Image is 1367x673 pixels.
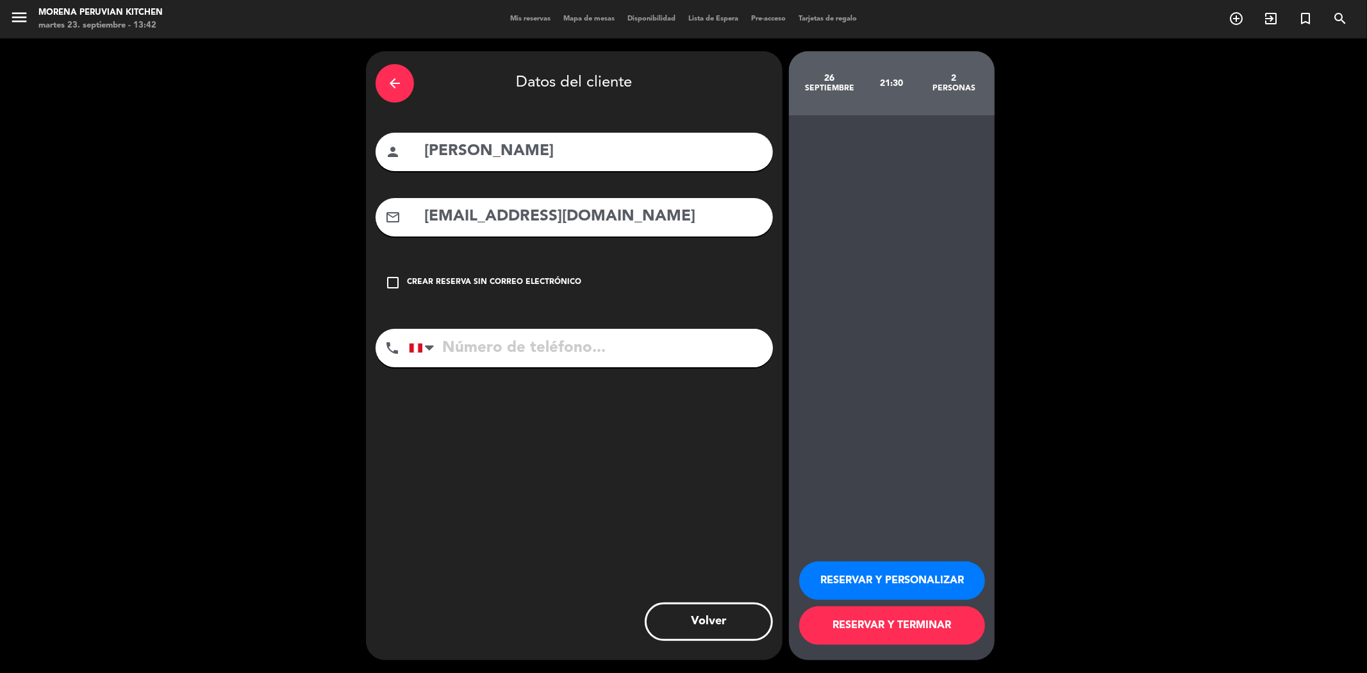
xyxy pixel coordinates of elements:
input: Nombre del cliente [423,138,763,165]
i: arrow_back [387,76,402,91]
div: Crear reserva sin correo electrónico [407,276,581,289]
div: 21:30 [861,61,923,106]
i: search [1332,11,1348,26]
input: Número de teléfono... [409,329,773,367]
button: menu [10,8,29,31]
div: 2 [923,73,985,83]
i: exit_to_app [1263,11,1279,26]
div: personas [923,83,985,94]
div: Peru (Perú): +51 [410,329,439,367]
i: mail_outline [385,210,401,225]
i: turned_in_not [1298,11,1313,26]
div: 26 [799,73,861,83]
i: check_box_outline_blank [385,275,401,290]
div: martes 23. septiembre - 13:42 [38,19,163,32]
button: Volver [645,602,773,641]
span: Mis reservas [504,15,557,22]
i: menu [10,8,29,27]
i: add_circle_outline [1229,11,1244,26]
span: Lista de Espera [682,15,745,22]
div: septiembre [799,83,861,94]
button: RESERVAR Y TERMINAR [799,606,985,645]
span: Pre-acceso [745,15,792,22]
button: RESERVAR Y PERSONALIZAR [799,561,985,600]
span: Disponibilidad [621,15,682,22]
i: phone [385,340,400,356]
span: Mapa de mesas [557,15,621,22]
i: person [385,144,401,160]
div: Datos del cliente [376,61,773,106]
span: Tarjetas de regalo [792,15,863,22]
input: Email del cliente [423,204,763,230]
div: Morena Peruvian Kitchen [38,6,163,19]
